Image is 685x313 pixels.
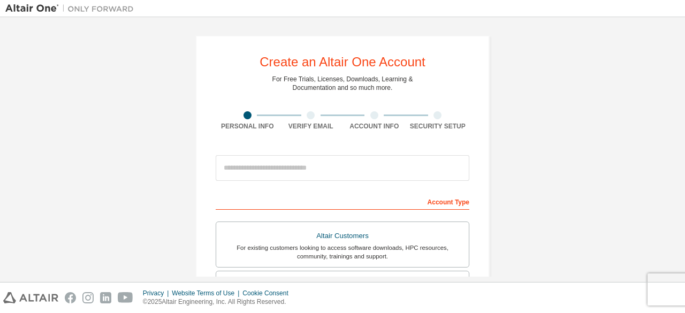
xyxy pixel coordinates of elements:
div: Account Type [216,193,469,210]
div: Altair Customers [223,228,462,243]
div: Security Setup [406,122,470,131]
img: linkedin.svg [100,292,111,303]
img: Altair One [5,3,139,14]
div: Account Info [342,122,406,131]
img: youtube.svg [118,292,133,303]
div: Verify Email [279,122,343,131]
p: © 2025 Altair Engineering, Inc. All Rights Reserved. [143,297,295,307]
div: Privacy [143,289,172,297]
div: For existing customers looking to access software downloads, HPC resources, community, trainings ... [223,243,462,261]
img: altair_logo.svg [3,292,58,303]
img: instagram.svg [82,292,94,303]
div: Personal Info [216,122,279,131]
div: Create an Altair One Account [260,56,425,68]
div: Cookie Consent [242,289,294,297]
img: facebook.svg [65,292,76,303]
div: Website Terms of Use [172,289,242,297]
div: For Free Trials, Licenses, Downloads, Learning & Documentation and so much more. [272,75,413,92]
